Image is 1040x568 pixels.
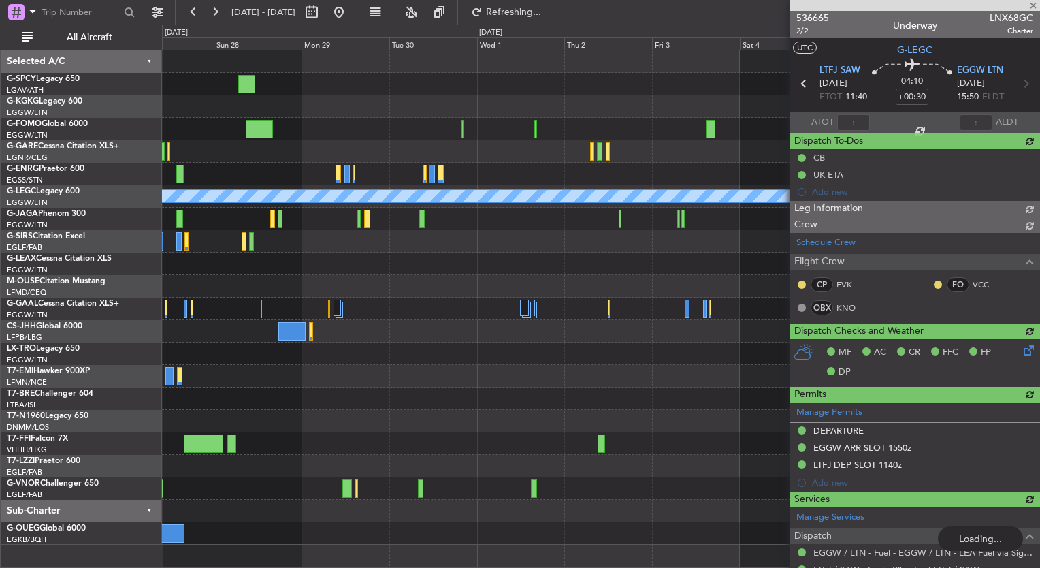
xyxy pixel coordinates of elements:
a: LGAV/ATH [7,85,44,95]
a: T7-N1960Legacy 650 [7,412,88,420]
span: M-OUSE [7,277,39,285]
div: Fri 3 [652,37,740,50]
span: 2/2 [796,25,829,37]
a: LX-TROLegacy 650 [7,345,80,353]
span: T7-LZZI [7,457,35,465]
span: G-JAGA [7,210,38,218]
a: LFPB/LBG [7,332,42,343]
span: G-VNOR [7,479,40,488]
span: G-SPCY [7,75,36,83]
a: EGGW/LTN [7,198,48,208]
span: G-KGKG [7,97,39,106]
span: T7-EMI [7,367,33,375]
a: T7-FFIFalcon 7X [7,435,68,443]
a: EGKB/BQH [7,535,46,545]
div: [DATE] [165,27,188,39]
span: LTFJ SAW [819,64,860,78]
a: G-SPCYLegacy 650 [7,75,80,83]
a: EGNR/CEG [7,153,48,163]
span: T7-BRE [7,390,35,398]
a: G-LEGCLegacy 600 [7,187,80,195]
span: ETOT [819,91,842,104]
span: G-GARE [7,142,38,151]
a: T7-EMIHawker 900XP [7,367,90,375]
a: VHHH/HKG [7,445,47,455]
a: EGGW/LTN [7,265,48,275]
span: G-LEGC [897,43,932,57]
span: [DATE] [957,77,985,91]
a: T7-LZZIPraetor 600 [7,457,80,465]
a: G-JAGAPhenom 300 [7,210,86,218]
a: G-VNORChallenger 650 [7,479,99,488]
button: Refreshing... [465,1,547,23]
div: Mon 29 [302,37,389,50]
a: EGGW/LTN [7,355,48,365]
a: G-KGKGLegacy 600 [7,97,82,106]
a: EGGW/LTN [7,220,48,230]
a: G-FOMOGlobal 6000 [7,120,88,128]
span: G-LEGC [7,187,36,195]
a: LTBA/ISL [7,400,37,410]
a: EGLF/FAB [7,467,42,477]
a: DNMM/LOS [7,422,49,432]
a: M-OUSECitation Mustang [7,277,105,285]
span: Charter [990,25,1033,37]
a: EGLF/FAB [7,490,42,500]
a: CS-JHHGlobal 6000 [7,322,82,330]
input: Trip Number [42,2,120,22]
span: ELDT [982,91,1004,104]
span: EGGW LTN [957,64,1003,78]
span: G-OUEG [7,524,39,533]
a: G-SIRSCitation Excel [7,232,85,240]
a: EGGW/LTN [7,310,48,320]
span: 11:40 [845,91,867,104]
span: G-ENRG [7,165,39,173]
span: ATOT [811,116,834,129]
span: LNX68GC [990,11,1033,25]
a: LFMD/CEQ [7,287,46,298]
a: LFMN/NCE [7,377,47,388]
div: Wed 1 [477,37,565,50]
span: G-GAAL [7,300,38,308]
span: [DATE] - [DATE] [231,6,295,18]
div: Tue 30 [389,37,477,50]
div: Sat 4 [740,37,828,50]
a: G-LEAXCessna Citation XLS [7,255,112,263]
button: UTC [793,42,817,54]
span: T7-FFI [7,435,31,443]
a: EGSS/STN [7,175,43,185]
button: All Aircraft [15,27,148,48]
span: 536665 [796,11,829,25]
span: All Aircraft [35,33,144,42]
span: LX-TRO [7,345,36,353]
span: G-SIRS [7,232,33,240]
a: G-OUEGGlobal 6000 [7,524,86,533]
div: Sat 27 [126,37,214,50]
div: Sun 28 [214,37,302,50]
span: 15:50 [957,91,979,104]
a: EGGW/LTN [7,108,48,118]
a: EGGW/LTN [7,130,48,140]
span: T7-N1960 [7,412,45,420]
div: Underway [893,18,937,33]
span: G-LEAX [7,255,36,263]
a: EGLF/FAB [7,242,42,253]
span: ALDT [996,116,1018,129]
span: Refreshing... [485,7,542,17]
span: [DATE] [819,77,847,91]
div: Thu 2 [564,37,652,50]
a: T7-BREChallenger 604 [7,390,93,398]
span: G-FOMO [7,120,42,128]
div: [DATE] [479,27,502,39]
div: Loading... [938,526,1023,551]
a: G-ENRGPraetor 600 [7,165,84,173]
span: CS-JHH [7,322,36,330]
span: 04:10 [901,75,923,89]
a: G-GARECessna Citation XLS+ [7,142,119,151]
a: G-GAALCessna Citation XLS+ [7,300,119,308]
